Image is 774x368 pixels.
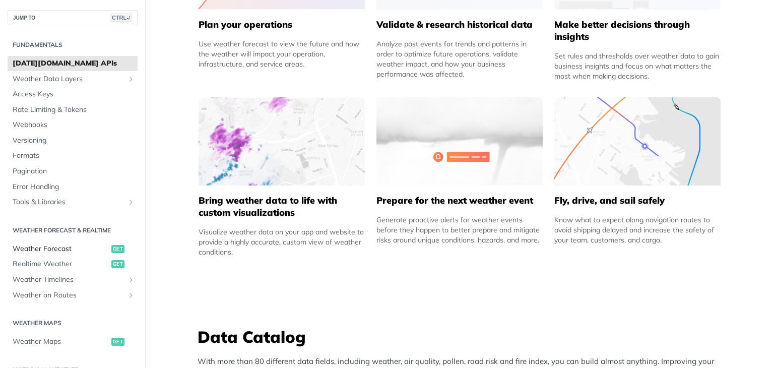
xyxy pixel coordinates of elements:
[376,195,543,207] h5: Prepare for the next weather event
[127,198,135,206] button: Show subpages for Tools & Libraries
[8,179,138,195] a: Error Handling
[13,244,109,254] span: Weather Forecast
[199,227,365,257] div: Visualize weather data on your app and website to provide a highly accurate, custom view of weath...
[376,97,543,186] img: 2c0a313-group-496-12x.svg
[8,226,138,235] h2: Weather Forecast & realtime
[554,51,721,81] div: Set rules and thresholds over weather data to gain business insights and focus on what matters th...
[8,56,138,71] a: [DATE][DOMAIN_NAME] APIs
[198,326,727,348] h3: Data Catalog
[13,337,109,347] span: Weather Maps
[13,166,135,176] span: Pagination
[13,197,124,207] span: Tools & Libraries
[111,245,124,253] span: get
[376,215,543,245] div: Generate proactive alerts for weather events before they happen to better prepare and mitigate ri...
[8,164,138,179] a: Pagination
[199,195,365,219] h5: Bring weather data to life with custom visualizations
[111,338,124,346] span: get
[13,151,135,161] span: Formats
[13,259,109,269] span: Realtime Weather
[13,182,135,192] span: Error Handling
[13,74,124,84] span: Weather Data Layers
[13,120,135,130] span: Webhooks
[13,136,135,146] span: Versioning
[127,291,135,299] button: Show subpages for Weather on Routes
[554,19,721,43] h5: Make better decisions through insights
[8,334,138,349] a: Weather Mapsget
[8,272,138,287] a: Weather TimelinesShow subpages for Weather Timelines
[13,290,124,300] span: Weather on Routes
[8,319,138,328] h2: Weather Maps
[13,89,135,99] span: Access Keys
[376,39,543,79] div: Analyze past events for trends and patterns in order to optimize future operations, validate weat...
[554,195,721,207] h5: Fly, drive, and sail safely
[127,75,135,83] button: Show subpages for Weather Data Layers
[8,133,138,148] a: Versioning
[13,275,124,285] span: Weather Timelines
[8,288,138,303] a: Weather on RoutesShow subpages for Weather on Routes
[8,241,138,257] a: Weather Forecastget
[8,10,138,25] button: JUMP TOCTRL-/
[8,148,138,163] a: Formats
[8,117,138,133] a: Webhooks
[8,87,138,102] a: Access Keys
[554,215,721,245] div: Know what to expect along navigation routes to avoid shipping delayed and increase the safety of ...
[376,19,543,31] h5: Validate & research historical data
[554,97,721,186] img: 994b3d6-mask-group-32x.svg
[199,19,365,31] h5: Plan your operations
[110,14,132,22] span: CTRL-/
[8,72,138,87] a: Weather Data LayersShow subpages for Weather Data Layers
[199,97,365,186] img: 4463876-group-4982x.svg
[8,195,138,210] a: Tools & LibrariesShow subpages for Tools & Libraries
[8,257,138,272] a: Realtime Weatherget
[111,260,124,268] span: get
[13,58,135,69] span: [DATE][DOMAIN_NAME] APIs
[127,276,135,284] button: Show subpages for Weather Timelines
[13,105,135,115] span: Rate Limiting & Tokens
[8,102,138,117] a: Rate Limiting & Tokens
[199,39,365,69] div: Use weather forecast to view the future and how the weather will impact your operation, infrastru...
[8,40,138,49] h2: Fundamentals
